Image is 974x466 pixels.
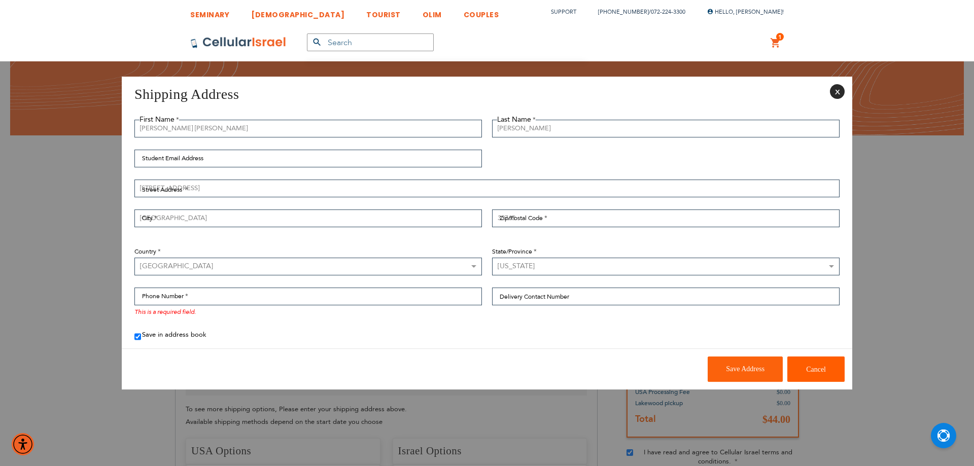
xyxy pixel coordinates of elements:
[726,365,764,373] span: Save Address
[787,356,845,382] button: Cancel
[134,308,196,316] span: This is a required field.
[806,366,826,373] span: Cancel
[122,84,852,104] h1: Shipping Address
[12,433,34,455] div: Accessibility Menu
[708,356,783,382] button: Save Address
